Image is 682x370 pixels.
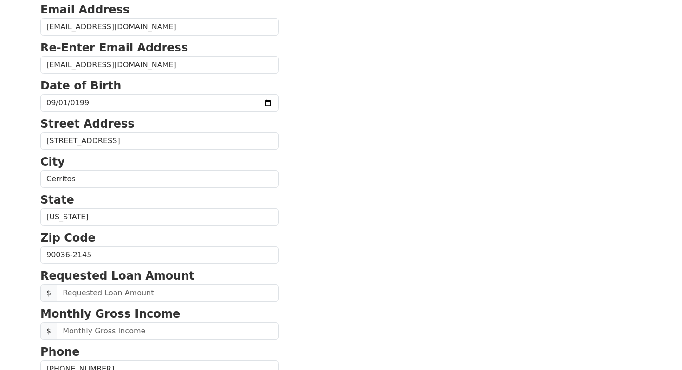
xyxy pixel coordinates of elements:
[40,322,57,340] span: $
[40,3,129,16] strong: Email Address
[57,322,279,340] input: Monthly Gross Income
[40,193,74,206] strong: State
[40,117,135,130] strong: Street Address
[40,41,188,54] strong: Re-Enter Email Address
[40,79,121,92] strong: Date of Birth
[40,246,279,264] input: Zip Code
[40,269,194,282] strong: Requested Loan Amount
[40,284,57,302] span: $
[40,345,80,358] strong: Phone
[40,18,279,36] input: Email Address
[40,170,279,188] input: City
[40,231,96,244] strong: Zip Code
[40,306,279,322] p: Monthly Gross Income
[40,56,279,74] input: Re-Enter Email Address
[57,284,279,302] input: Requested Loan Amount
[40,155,65,168] strong: City
[40,132,279,150] input: Street Address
